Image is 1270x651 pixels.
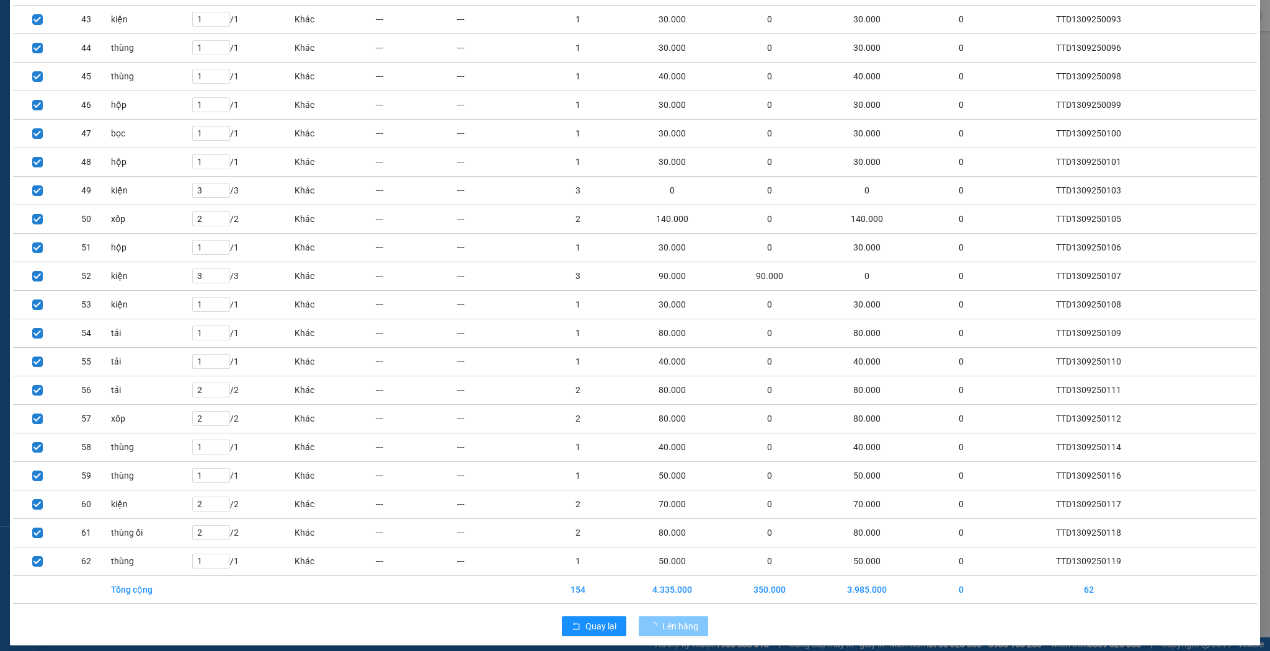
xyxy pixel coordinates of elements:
td: 80.000 [619,376,726,404]
td: --- [375,319,456,347]
td: 80.000 [814,404,921,433]
td: / 1 [192,290,294,319]
td: 0 [814,262,921,290]
td: 30.000 [619,290,726,319]
td: --- [456,461,538,490]
td: 0 [921,376,1002,404]
td: xốp [110,404,192,433]
td: --- [375,404,456,433]
td: 0 [814,176,921,205]
td: --- [456,148,538,176]
td: 49 [62,176,111,205]
td: 1 [538,91,619,119]
td: 0 [726,347,814,376]
td: Khác [294,518,375,547]
td: 0 [921,5,1002,33]
td: --- [375,347,456,376]
td: 1 [538,290,619,319]
td: --- [375,62,456,91]
td: 2 [538,404,619,433]
td: 0 [726,319,814,347]
td: 52 [62,262,111,290]
td: xốp [110,205,192,233]
td: --- [456,205,538,233]
td: 40.000 [619,62,726,91]
span: loading [649,622,662,631]
td: --- [456,490,538,518]
td: / 2 [192,404,294,433]
td: TTD1309250096 [1002,33,1176,62]
td: 0 [921,176,1002,205]
td: --- [456,119,538,148]
td: 350.000 [726,575,814,603]
td: TTD1309250117 [1002,490,1176,518]
td: / 2 [192,205,294,233]
span: Lên hàng [662,619,698,633]
td: Khác [294,404,375,433]
td: 45 [62,62,111,91]
td: 0 [921,518,1002,547]
td: kiện [110,262,192,290]
td: tải [110,347,192,376]
td: 70.000 [814,490,921,518]
td: Khác [294,91,375,119]
td: 0 [726,290,814,319]
td: --- [375,290,456,319]
td: 30.000 [814,290,921,319]
td: --- [456,319,538,347]
td: TTD1309250110 [1002,347,1176,376]
td: --- [375,433,456,461]
td: 30.000 [814,119,921,148]
td: 30.000 [814,5,921,33]
td: Khác [294,233,375,262]
td: --- [375,91,456,119]
td: 62 [62,547,111,575]
span: Quay lại [585,619,616,633]
td: --- [375,176,456,205]
td: 60 [62,490,111,518]
td: thùng [110,33,192,62]
td: Khác [294,461,375,490]
td: TTD1309250105 [1002,205,1176,233]
td: TTD1309250112 [1002,404,1176,433]
td: 0 [921,119,1002,148]
td: 90.000 [726,262,814,290]
td: --- [456,91,538,119]
td: 0 [921,433,1002,461]
td: --- [456,518,538,547]
td: thùng ổi [110,518,192,547]
td: / 1 [192,461,294,490]
td: 1 [538,33,619,62]
td: --- [375,119,456,148]
td: thùng [110,62,192,91]
td: 61 [62,518,111,547]
td: 50.000 [619,461,726,490]
td: hộp [110,148,192,176]
td: Khác [294,347,375,376]
td: TTD1309250093 [1002,5,1176,33]
td: / 1 [192,119,294,148]
td: TTD1309250119 [1002,547,1176,575]
td: 0 [726,5,814,33]
td: TTD1309250107 [1002,262,1176,290]
td: 40.000 [619,347,726,376]
td: TTD1309250103 [1002,176,1176,205]
td: 70.000 [619,490,726,518]
td: TTD1309250099 [1002,91,1176,119]
td: 40.000 [814,433,921,461]
td: 3.985.000 [814,575,921,603]
td: Khác [294,547,375,575]
td: 0 [619,176,726,205]
td: 0 [921,62,1002,91]
td: 0 [921,205,1002,233]
td: --- [456,547,538,575]
td: Khác [294,148,375,176]
td: 0 [726,176,814,205]
td: 50 [62,205,111,233]
td: --- [456,233,538,262]
td: hộp [110,91,192,119]
td: / 1 [192,233,294,262]
td: --- [456,347,538,376]
td: 50.000 [814,461,921,490]
td: 1 [538,319,619,347]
